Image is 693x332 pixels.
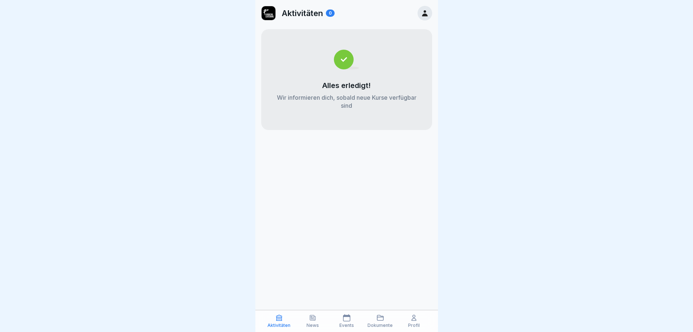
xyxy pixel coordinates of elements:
p: Aktivitäten [267,323,290,328]
p: Events [339,323,354,328]
p: Alles erledigt! [322,81,371,90]
p: News [306,323,319,328]
img: completed.svg [334,50,359,69]
div: 0 [326,9,335,17]
p: Wir informieren dich, sobald neue Kurse verfügbar sind [276,94,418,110]
p: Aktivitäten [282,8,323,18]
img: ewxb9rjzulw9ace2na8lwzf2.png [262,6,275,20]
p: Dokumente [368,323,393,328]
p: Profil [408,323,420,328]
